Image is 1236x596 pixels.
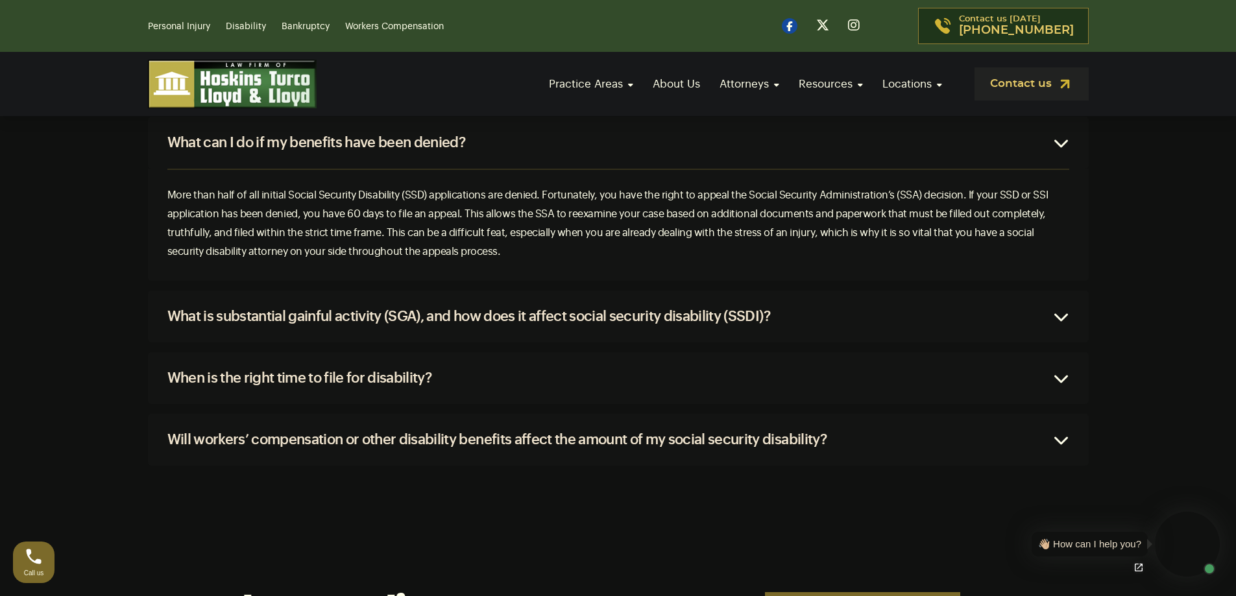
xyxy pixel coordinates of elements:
a: Workers Compensation [345,22,444,31]
p: Contact us [DATE] [959,15,1074,37]
h2: When is the right time to file for disability? [167,368,432,388]
span: Call us [24,569,44,577]
h2: What can I do if my benefits have been denied? [167,133,466,152]
a: About Us [646,66,707,102]
img: logo [148,60,317,108]
a: Locations [876,66,949,102]
div: 👋🏼 How can I help you? [1038,537,1141,552]
h2: What is substantial gainful activity (SGA), and how does it affect social security disability (SS... [167,307,770,326]
a: Open chat [1125,554,1152,581]
a: Contact us [975,67,1089,101]
span: [PHONE_NUMBER] [959,24,1074,37]
a: Bankruptcy [282,22,330,31]
a: Attorneys [713,66,786,102]
a: Disability [226,22,266,31]
a: Contact us [DATE][PHONE_NUMBER] [918,8,1089,44]
a: Resources [792,66,869,102]
a: Practice Areas [542,66,640,102]
a: Personal Injury [148,22,210,31]
h2: Will workers’ compensation or other disability benefits affect the amount of my social security d... [167,430,827,449]
p: More than half of all initial Social Security Disability (SSD) applications are denied. Fortunate... [167,186,1069,261]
